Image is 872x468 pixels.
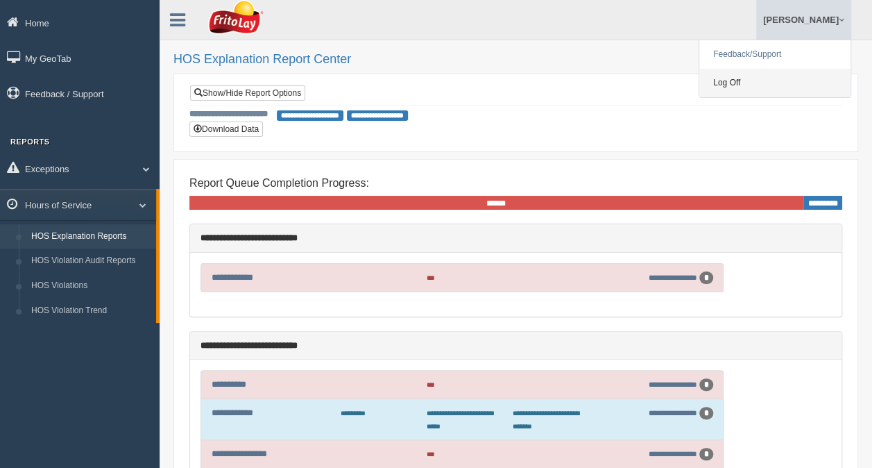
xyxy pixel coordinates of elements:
a: Feedback/Support [699,40,850,69]
a: HOS Violation Audit Reports [25,249,156,274]
h2: HOS Explanation Report Center [173,53,858,67]
a: HOS Violation Trend [25,299,156,324]
a: Show/Hide Report Options [190,85,305,101]
a: HOS Violations [25,274,156,299]
button: Download Data [189,122,263,137]
a: Log Off [699,69,850,97]
a: HOS Explanation Reports [25,224,156,249]
h4: Report Queue Completion Progress: [189,177,842,190]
